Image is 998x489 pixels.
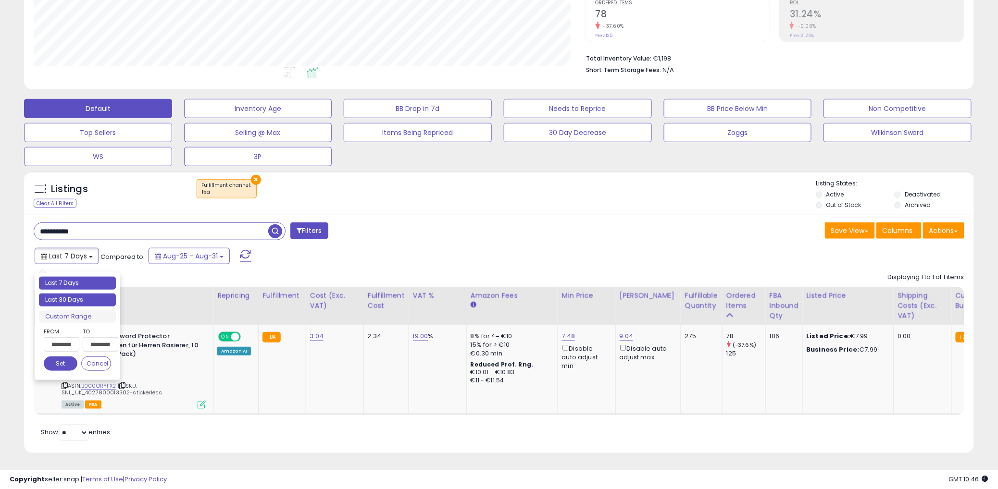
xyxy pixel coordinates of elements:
span: ROI [790,0,964,6]
button: Set [44,356,77,371]
li: Last 30 Days [39,293,116,306]
label: From [44,327,77,336]
span: Last 7 Days [49,251,87,261]
a: B000ORYFX2 [81,382,116,390]
div: 2.34 [368,332,401,341]
span: | SKU: SNL_UK_4027800013302-stickerless [62,382,162,396]
button: Items Being Repriced [344,123,492,142]
div: €0.30 min [471,349,550,358]
small: FBA [956,332,973,342]
div: 106 [770,332,795,341]
div: Fulfillable Quantity [685,291,718,311]
label: Active [826,190,844,198]
div: Title [59,291,209,301]
li: Custom Range [39,310,116,323]
button: BB Drop in 7d [344,99,492,118]
div: Displaying 1 to 1 of 1 items [888,273,964,282]
div: % [413,332,459,341]
span: 2025-09-8 10:46 GMT [949,475,988,484]
button: Default [24,99,172,118]
p: Listing States: [816,179,974,188]
button: Columns [876,222,922,239]
b: Reduced Prof. Rng. [471,360,534,368]
div: Amazon AI [217,347,251,355]
h5: Listings [51,183,88,196]
div: 0.00 [898,332,944,341]
button: Inventory Age [184,99,332,118]
div: 15% for > €10 [471,341,550,349]
div: €11 - €11.54 [471,377,550,385]
div: €10.01 - €10.83 [471,368,550,377]
strong: Copyright [10,475,45,484]
button: BB Price Below Min [664,99,812,118]
span: N/A [663,65,674,74]
h2: 78 [596,9,770,22]
label: Out of Stock [826,201,861,209]
button: × [251,175,261,185]
span: Show: entries [41,428,110,437]
li: Last 7 Days [39,277,116,290]
a: 7.48 [562,331,575,341]
button: Save View [825,222,875,239]
div: 125 [726,349,765,358]
div: Fulfillment [262,291,301,301]
button: Filters [290,222,328,239]
h2: 31.24% [790,9,964,22]
b: Short Term Storage Fees: [586,66,661,74]
button: WIlkinson Sword [823,123,972,142]
label: To [83,327,111,336]
button: Needs to Reprice [504,99,652,118]
button: 30 Day Decrease [504,123,652,142]
button: Non Competitive [823,99,972,118]
b: Wilkinson Sword Protector Rasierklingen für Herren Rasierer, 10 Stück (1er Pack) [83,332,200,361]
div: 78 [726,332,765,341]
div: Amazon Fees [471,291,554,301]
a: Terms of Use [82,475,123,484]
div: 8% for <= €10 [471,332,550,341]
small: FBA [262,332,280,342]
div: Disable auto adjust min [562,343,608,370]
button: Selling @ Max [184,123,332,142]
small: Amazon Fees. [471,301,476,309]
button: Actions [923,222,964,239]
div: seller snap | | [10,475,167,484]
button: 3P [184,147,332,166]
button: Cancel [81,356,111,371]
span: Columns [883,226,913,235]
a: Privacy Policy [125,475,167,484]
div: €7.99 [807,345,886,354]
div: €7.99 [807,332,886,341]
div: Cost (Exc. VAT) [310,291,360,311]
span: ON [219,333,231,341]
div: Ordered Items [726,291,761,311]
small: -37.60% [600,23,624,30]
a: 19.00 [413,331,428,341]
b: Listed Price: [807,331,850,341]
small: Prev: 125 [596,33,613,38]
a: 3.04 [310,331,324,341]
button: WS [24,147,172,166]
button: Last 7 Days [35,248,99,264]
div: FBA inbound Qty [770,291,798,321]
a: 9.04 [620,331,634,341]
span: Compared to: [100,252,145,261]
div: fba [202,189,251,196]
span: FBA [85,401,101,409]
span: All listings currently available for purchase on Amazon [62,401,84,409]
b: Total Inventory Value: [586,54,652,62]
button: Aug-25 - Aug-31 [149,248,230,264]
div: Listed Price [807,291,890,301]
span: Ordered Items [596,0,770,6]
small: Prev: 31.26% [790,33,814,38]
div: Min Price [562,291,611,301]
button: Top Sellers [24,123,172,142]
div: Disable auto adjust max [620,343,674,362]
div: VAT % [413,291,462,301]
label: Archived [905,201,931,209]
div: [PERSON_NAME] [620,291,677,301]
span: OFF [239,333,255,341]
div: Clear All Filters [34,199,76,208]
div: Shipping Costs (Exc. VAT) [898,291,948,321]
div: Fulfillment Cost [368,291,405,311]
li: €1,198 [586,52,957,63]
